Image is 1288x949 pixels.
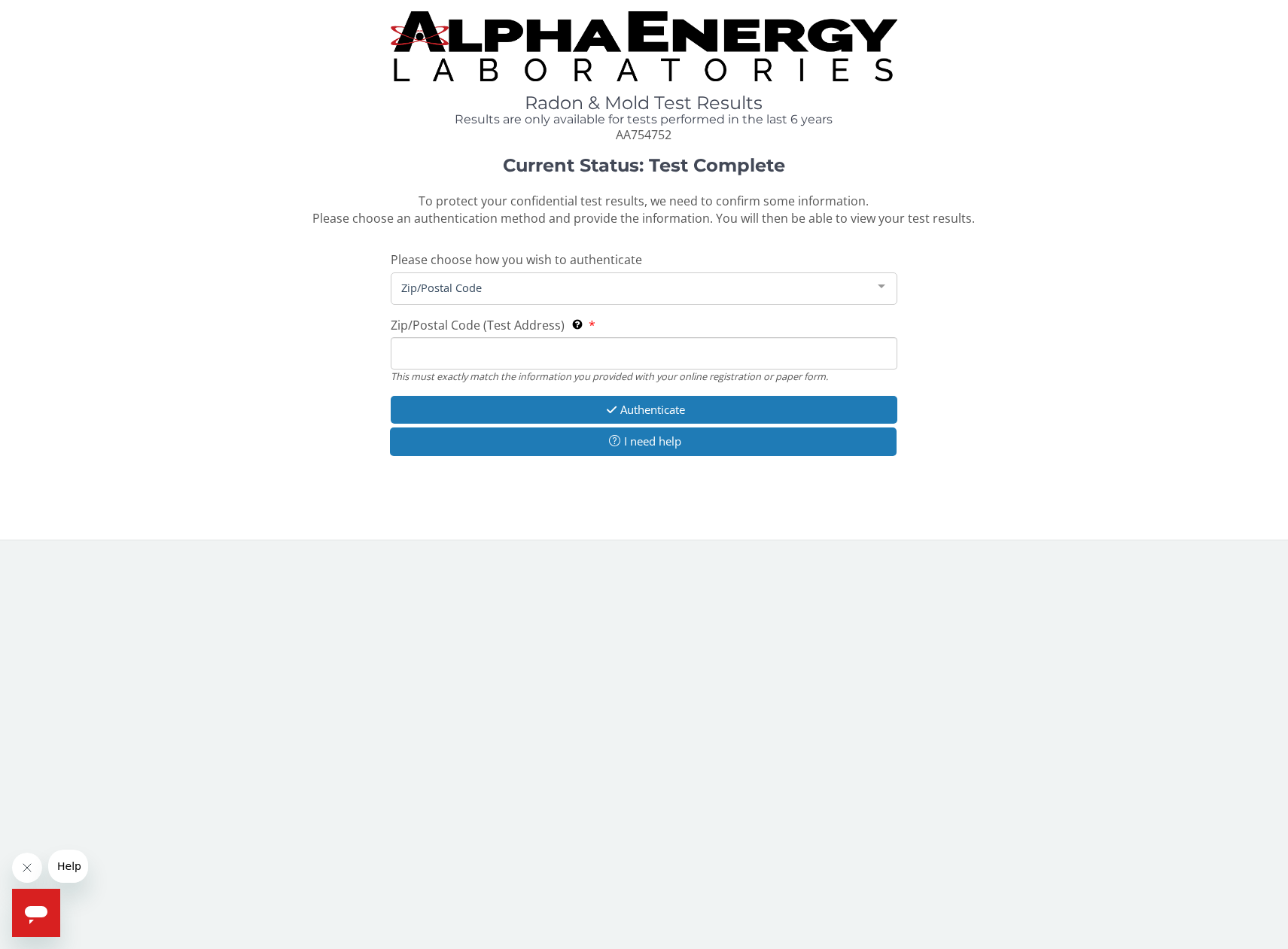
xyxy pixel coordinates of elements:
iframe: Close message [12,853,42,883]
span: Zip/Postal Code [397,279,866,296]
button: I need help [390,427,896,455]
h4: Results are only available for tests performed in the last 6 years [391,113,897,126]
span: To protect your confidential test results, we need to confirm some information. Please choose an ... [312,193,975,227]
h1: Radon & Mold Test Results [391,93,897,113]
span: Please choose how you wish to authenticate [391,251,642,268]
div: This must exactly match the information you provided with your online registration or paper form. [391,370,897,383]
button: Authenticate [391,396,897,424]
strong: Current Status: Test Complete [503,154,785,176]
span: Zip/Postal Code (Test Address) [391,317,565,333]
iframe: Button to launch messaging window [12,889,60,937]
img: TightCrop.jpg [391,11,897,81]
span: AA754752 [616,126,671,143]
iframe: Message from company [48,850,88,883]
